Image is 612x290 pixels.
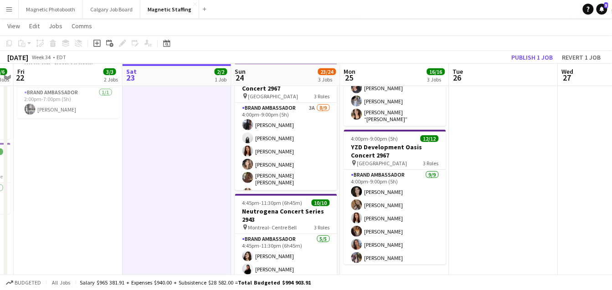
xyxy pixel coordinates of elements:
span: 4:00pm-9:00pm (5h) [351,135,398,142]
app-card-role: Brand Ambassador3/33:30pm-8:30pm (5h)[PERSON_NAME][PERSON_NAME][PERSON_NAME] “[PERSON_NAME]” [PER... [344,66,446,126]
span: Sat [126,67,137,76]
span: 26 [452,72,463,83]
span: 4:45pm-11:30pm (6h45m) [242,199,303,206]
h3: YZD Development Oasis Concert 2967 [344,143,446,159]
span: Edit [29,22,40,30]
span: Fri [17,67,25,76]
span: Week 34 [30,54,53,61]
span: 3 Roles [423,160,439,167]
div: EDT [57,54,66,61]
a: Comms [68,20,96,32]
span: Budgeted [15,280,41,286]
button: Revert 1 job [559,51,605,63]
app-job-card: 4:00pm-9:00pm (5h)12/12YZD Development Oasis Concert 2967 [GEOGRAPHIC_DATA]3 RolesBrand Ambassado... [344,130,446,265]
span: Comms [72,22,92,30]
span: 16/16 [427,68,445,75]
span: 3 Roles [314,93,330,100]
span: All jobs [50,279,72,286]
span: Sun [235,67,246,76]
span: Montreal- Centre Bell [248,224,297,231]
span: 25 [343,72,356,83]
span: 27 [561,72,574,83]
span: 10/10 [312,199,330,206]
a: View [4,20,24,32]
span: 3/3 [103,68,116,75]
span: 5 [604,2,608,8]
div: Salary $965 381.91 + Expenses $940.00 + Subsistence $28 582.00 = [80,279,311,286]
span: Tue [453,67,463,76]
div: [DATE] [7,53,28,62]
app-card-role: Brand Ambassador1/12:00pm-7:00pm (5h)[PERSON_NAME] [17,87,119,118]
div: 2 Jobs [104,76,118,83]
h3: Neutrogena Concert Series 2943 [235,207,337,224]
span: Mon [344,67,356,76]
a: 5 [597,4,607,15]
div: 1 Job [215,76,227,83]
span: Wed [562,67,574,76]
button: Publish 1 job [508,51,557,63]
div: 3 Jobs [319,76,336,83]
button: Calgary Job Board [83,0,140,18]
span: View [7,22,20,30]
span: 2/2 [215,68,227,75]
button: Budgeted [5,278,42,288]
span: 23/24 [318,68,336,75]
span: [GEOGRAPHIC_DATA] [248,93,298,100]
span: 23 [125,72,137,83]
span: 12/12 [421,135,439,142]
a: Edit [26,20,43,32]
span: 3 Roles [314,224,330,231]
a: Jobs [45,20,66,32]
span: [GEOGRAPHIC_DATA] [357,160,407,167]
button: Magnetic Photobooth [19,0,83,18]
span: Total Budgeted $994 903.91 [238,279,311,286]
span: Jobs [49,22,62,30]
app-card-role: Brand Ambassador3A8/94:00pm-9:00pm (5h)[PERSON_NAME][PERSON_NAME][PERSON_NAME][PERSON_NAME][PERSO... [235,103,337,242]
button: Magnetic Staffing [140,0,199,18]
app-job-card: Updated4:00pm-9:00pm (5h)11/12YZD Development Oasis Concert 2967 [GEOGRAPHIC_DATA]3 RolesBrand Am... [235,56,337,190]
span: 22 [16,72,25,83]
span: 24 [234,72,246,83]
div: 3 Jobs [427,76,445,83]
